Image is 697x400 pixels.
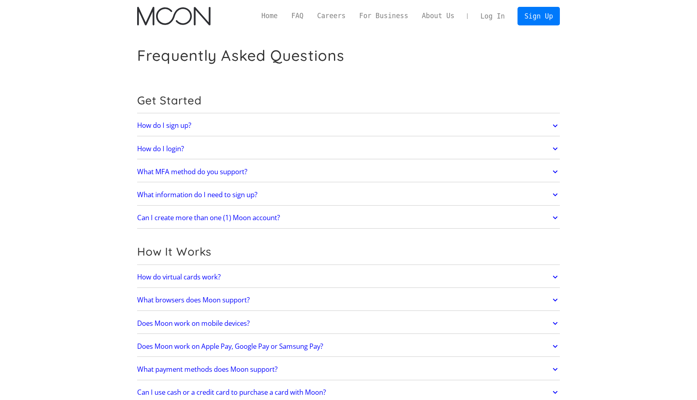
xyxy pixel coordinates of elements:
[137,7,210,25] img: Moon Logo
[137,121,191,129] h2: How do I sign up?
[255,11,284,21] a: Home
[137,245,560,258] h2: How It Works
[137,315,560,332] a: Does Moon work on mobile devices?
[137,273,221,281] h2: How do virtual cards work?
[137,46,344,65] h1: Frequently Asked Questions
[137,342,323,350] h2: Does Moon work on Apple Pay, Google Pay or Samsung Pay?
[137,7,210,25] a: home
[137,388,326,396] h2: Can I use cash or a credit card to purchase a card with Moon?
[137,269,560,285] a: How do virtual cards work?
[353,11,415,21] a: For Business
[415,11,461,21] a: About Us
[137,186,560,203] a: What information do I need to sign up?
[474,7,511,25] a: Log In
[310,11,352,21] a: Careers
[137,319,250,327] h2: Does Moon work on mobile devices?
[137,292,560,308] a: What browsers does Moon support?
[137,191,257,199] h2: What information do I need to sign up?
[137,365,278,373] h2: What payment methods does Moon support?
[518,7,559,25] a: Sign Up
[137,214,280,222] h2: Can I create more than one (1) Moon account?
[284,11,310,21] a: FAQ
[137,163,560,180] a: What MFA method do you support?
[137,145,184,153] h2: How do I login?
[137,209,560,226] a: Can I create more than one (1) Moon account?
[137,361,560,378] a: What payment methods does Moon support?
[137,117,560,134] a: How do I sign up?
[137,168,247,176] h2: What MFA method do you support?
[137,140,560,157] a: How do I login?
[137,338,560,355] a: Does Moon work on Apple Pay, Google Pay or Samsung Pay?
[137,296,250,304] h2: What browsers does Moon support?
[137,94,560,107] h2: Get Started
